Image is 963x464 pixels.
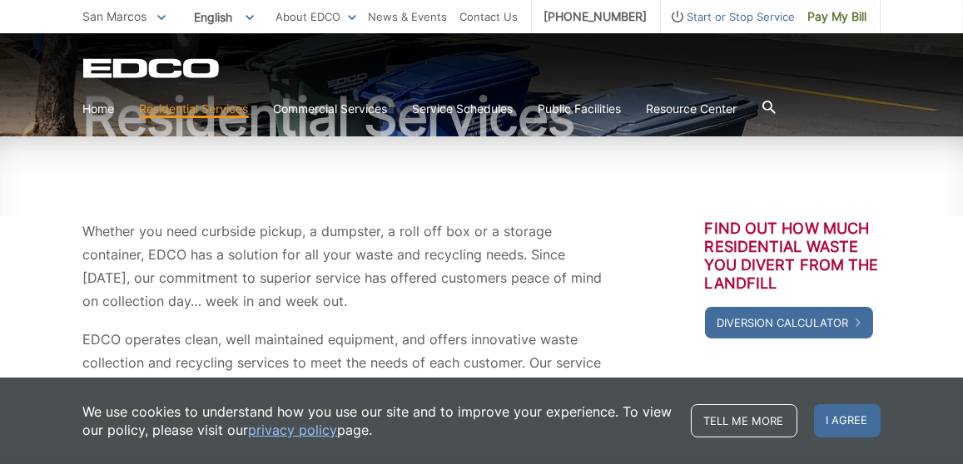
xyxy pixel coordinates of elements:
[249,421,338,439] a: privacy policy
[814,404,881,437] span: I agree
[705,220,881,293] h3: Find out how much residential waste you divert from the landfill
[83,58,221,78] a: EDCD logo. Return to the homepage.
[705,307,873,338] a: Diversion Calculator
[83,9,147,23] span: San Marcos
[83,220,604,313] p: Whether you need curbside pickup, a dumpster, a roll off box or a storage container, EDCO has a s...
[83,100,115,118] a: Home
[369,7,448,26] a: News & Events
[274,100,388,118] a: Commercial Services
[182,3,266,31] span: English
[808,7,867,26] span: Pay My Bill
[460,7,519,26] a: Contact Us
[276,7,356,26] a: About EDCO
[647,100,737,118] a: Resource Center
[539,100,622,118] a: Public Facilities
[83,402,674,439] p: We use cookies to understand how you use our site and to improve your experience. To view our pol...
[691,404,797,437] a: Tell me more
[413,100,514,118] a: Service Schedules
[83,328,604,421] p: EDCO operates clean, well maintained equipment, and offers innovative waste collection and recycl...
[140,100,249,118] a: Residential Services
